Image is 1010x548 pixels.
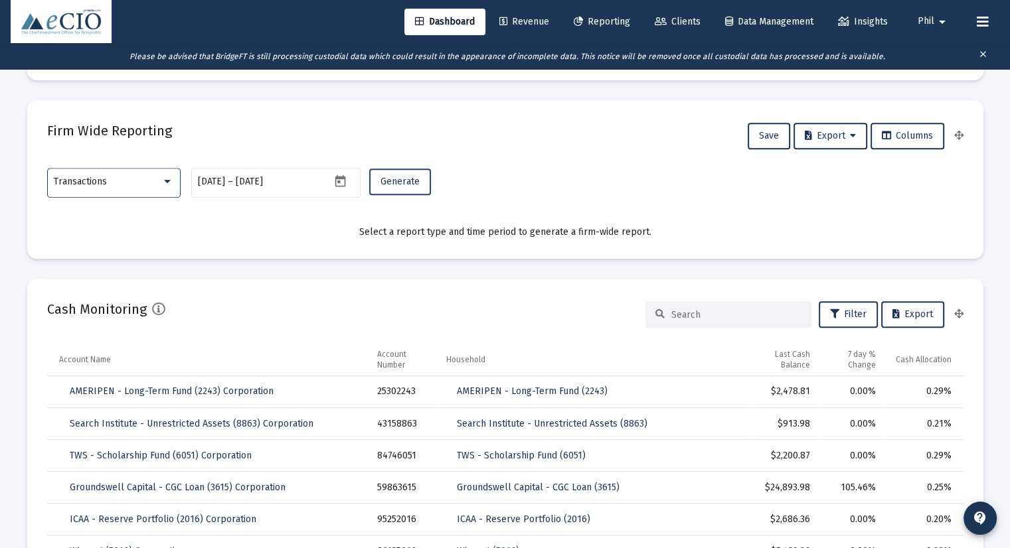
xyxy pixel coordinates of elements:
[47,299,147,320] h2: Cash Monitoring
[368,344,437,376] td: Column Account Number
[819,344,885,376] td: Column 7 day % Change
[368,472,437,504] td: 59863615
[750,440,819,472] td: $2,200.87
[885,344,964,376] td: Column Cash Allocation
[446,354,485,365] div: Household
[794,123,867,149] button: Export
[129,52,885,61] i: Please be advised that BridgeFT is still processing custodial data which could result in the appe...
[881,301,944,328] button: Export
[228,176,233,187] span: –
[978,46,988,66] mat-icon: clear
[885,440,964,472] td: 0.29%
[499,16,549,27] span: Revenue
[198,176,225,187] input: Start date
[70,385,274,397] span: AMERIPEN - Long-Term Fund (2243) Corporation
[671,309,801,320] input: Search
[563,9,641,35] a: Reporting
[70,450,252,461] span: TWS - Scholarship Fund (6051) Corporation
[759,130,779,141] span: Save
[902,8,966,34] button: Phil
[446,474,630,501] a: Groundswell Capital - CGC Loan (3615)
[236,176,299,187] input: End date
[644,9,711,35] a: Clients
[885,504,964,535] td: 0.20%
[47,226,964,239] div: Select a report type and time period to generate a firm-wide report.
[760,349,810,370] div: Last Cash Balance
[437,344,750,376] td: Column Household
[70,514,256,525] span: ICAA - Reserve Portfolio (2016) Corporation
[918,16,934,27] span: Phil
[829,417,876,431] div: 0.00%
[59,378,284,405] a: AMERIPEN - Long-Term Fund (2243) Corporation
[829,349,876,370] div: 7 day % Change
[369,169,431,195] button: Generate
[574,16,630,27] span: Reporting
[750,504,819,535] td: $2,686.36
[885,408,964,440] td: 0.21%
[885,472,964,504] td: 0.25%
[368,376,437,408] td: 25302243
[457,514,590,525] span: ICAA - Reserve Portfolio (2016)
[715,9,824,35] a: Data Management
[457,450,586,461] span: TWS - Scholarship Fund (6051)
[380,176,420,187] span: Generate
[892,308,933,320] span: Export
[871,123,944,149] button: Columns
[457,482,620,493] span: Groundswell Capital - CGC Loan (3615)
[59,474,296,501] a: Groundswell Capital - CGC Loan (3615) Corporation
[446,411,658,437] a: Search Institute - Unrestricted Assets (8863)
[59,443,262,469] a: TWS - Scholarship Fund (6051) Corporation
[934,9,950,35] mat-icon: arrow_drop_down
[830,308,867,320] span: Filter
[805,130,856,141] span: Export
[457,418,647,429] span: Search Institute - Unrestricted Assets (8863)
[59,506,267,533] a: ICAA - Reserve Portfolio (2016) Corporation
[377,349,428,370] div: Account Number
[457,385,608,397] span: AMERIPEN - Long-Term Fund (2243)
[838,16,888,27] span: Insights
[972,510,988,526] mat-icon: contact_support
[750,408,819,440] td: $913.98
[70,482,286,493] span: Groundswell Capital - CGC Loan (3615) Corporation
[59,411,324,437] a: Search Institute - Unrestricted Assets (8863) Corporation
[827,9,898,35] a: Insights
[829,481,876,494] div: 105.46%
[404,9,485,35] a: Dashboard
[725,16,813,27] span: Data Management
[750,472,819,504] td: $24,893.98
[368,408,437,440] td: 43158863
[70,418,313,429] span: Search Institute - Unrestricted Assets (8863) Corporation
[829,449,876,462] div: 0.00%
[750,344,819,376] td: Column Last Cash Balance
[54,176,107,187] span: Transactions
[829,385,876,398] div: 0.00%
[446,378,618,405] a: AMERIPEN - Long-Term Fund (2243)
[331,171,350,190] button: Open calendar
[655,16,701,27] span: Clients
[47,344,369,376] td: Column Account Name
[882,130,933,141] span: Columns
[750,376,819,408] td: $2,478.81
[446,443,596,469] a: TWS - Scholarship Fund (6051)
[368,504,437,535] td: 95252016
[896,354,952,365] div: Cash Allocation
[21,9,102,35] img: Dashboard
[748,123,790,149] button: Save
[885,376,964,408] td: 0.29%
[819,301,878,328] button: Filter
[368,440,437,472] td: 84746051
[829,513,876,526] div: 0.00%
[489,9,560,35] a: Revenue
[415,16,475,27] span: Dashboard
[47,120,172,141] h2: Firm Wide Reporting
[446,506,601,533] a: ICAA - Reserve Portfolio (2016)
[59,354,111,365] div: Account Name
